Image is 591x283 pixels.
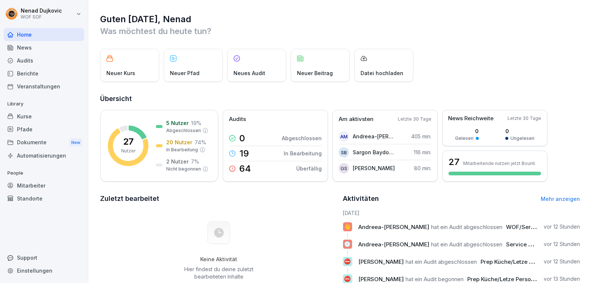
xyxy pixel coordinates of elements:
[353,164,395,172] p: [PERSON_NAME]
[166,127,201,134] p: Abgeschlossen
[166,119,189,127] p: 5 Nutzer
[344,239,351,249] p: 🕗
[339,131,349,142] div: AM
[106,69,135,77] p: Neuer Kurs
[4,80,84,93] a: Veranstaltungen
[358,241,429,248] span: Andreea-[PERSON_NAME]
[339,147,349,158] div: SB
[166,146,198,153] p: In Bearbeitung
[505,127,534,135] p: 0
[358,223,429,230] span: Andreea-[PERSON_NAME]
[463,161,535,166] p: Mitarbeitende nutzen jetzt Bounti
[406,258,477,265] span: hat ein Audit abgeschlossen
[181,256,256,263] h5: Keine Aktivität
[69,138,82,147] div: New
[296,165,322,172] p: Überfällig
[481,258,559,265] span: Prep Küche/Letze Person exit
[239,149,249,158] p: 19
[361,69,403,77] p: Datei hochladen
[398,116,431,122] p: Letzte 30 Tage
[541,196,580,202] a: Mehr anzeigen
[123,137,134,146] p: 27
[544,275,580,283] p: vor 13 Stunden
[4,54,84,67] a: Audits
[414,148,431,156] p: 116 min.
[414,164,431,172] p: 80 min.
[166,166,201,172] p: Nicht begonnen
[353,148,395,156] p: Sargon Baydono
[100,94,580,104] h2: Übersicht
[4,41,84,54] a: News
[510,135,534,142] p: Ungelesen
[21,8,62,14] p: Nenad Dujkovic
[100,193,338,204] h2: Zuletzt bearbeitet
[4,123,84,136] a: Pfade
[544,258,580,265] p: vor 12 Stunden
[431,241,502,248] span: hat ein Audit abgeschlossen
[4,136,84,149] div: Dokumente
[229,115,246,124] p: Audits
[339,115,373,124] p: Am aktivsten
[191,119,201,127] p: 19 %
[297,69,333,77] p: Neuer Beitrag
[544,223,580,230] p: vor 12 Stunden
[4,192,84,205] a: Standorte
[195,138,206,146] p: 74 %
[4,167,84,179] p: People
[4,28,84,41] a: Home
[166,158,189,165] p: 2 Nutzer
[121,148,136,154] p: Nutzer
[455,127,479,135] p: 0
[284,149,322,157] p: In Bearbeitung
[191,158,199,165] p: 7 %
[282,134,322,142] p: Abgeschlossen
[431,223,502,230] span: hat ein Audit abgeschlossen
[4,98,84,110] p: Library
[343,193,379,204] h2: Aktivitäten
[100,25,580,37] p: Was möchtest du heute tun?
[233,69,265,77] p: Neues Audit
[4,110,84,123] a: Kurse
[358,276,404,283] span: [PERSON_NAME]
[4,264,84,277] a: Einstellungen
[411,132,431,140] p: 405 min.
[358,258,404,265] span: [PERSON_NAME]
[170,69,199,77] p: Neuer Pfad
[544,240,580,248] p: vor 12 Stunden
[508,115,541,122] p: Letzte 30 Tage
[455,135,474,142] p: Gelesen
[467,276,546,283] span: Prep Küche/Letze Person exit
[181,266,256,280] p: Hier findest du deine zuletzt bearbeiteten Inhalte
[339,163,349,173] div: GS
[239,134,245,143] p: 0
[21,14,62,20] p: WOF SOF
[4,149,84,162] a: Automatisierungen
[100,13,580,25] h1: Guten [DATE], Nenad
[4,136,84,149] a: DokumenteNew
[506,223,570,230] span: WOF/Service Schließen
[344,256,351,267] p: ⛔
[343,209,580,217] h6: [DATE]
[4,67,84,80] a: Berichte
[406,276,464,283] span: hat ein Audit begonnen
[448,114,493,123] p: News Reichweite
[448,156,460,168] h3: 27
[353,132,395,140] p: Andreea-[PERSON_NAME]
[4,251,84,264] div: Support
[344,222,351,232] p: 👋
[239,164,251,173] p: 64
[166,138,192,146] p: 20 Nutzer
[4,179,84,192] a: Mitarbeiter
